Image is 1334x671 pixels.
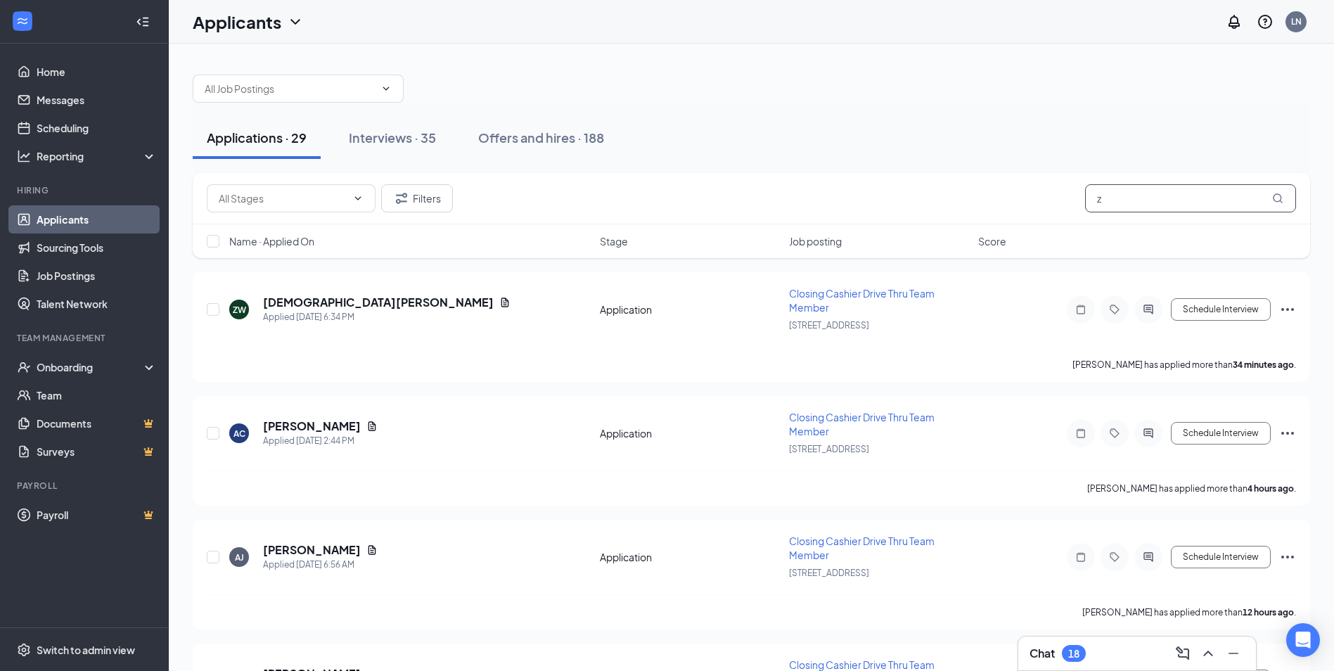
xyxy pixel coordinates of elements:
svg: Notifications [1226,13,1243,30]
p: [PERSON_NAME] has applied more than . [1082,606,1296,618]
b: 12 hours ago [1243,607,1294,618]
p: [PERSON_NAME] has applied more than . [1087,483,1296,494]
div: Applied [DATE] 6:34 PM [263,310,511,324]
span: Closing Cashier Drive Thru Team Member [789,535,935,561]
a: Home [37,58,157,86]
p: [PERSON_NAME] has applied more than . [1072,359,1296,371]
h5: [DEMOGRAPHIC_DATA][PERSON_NAME] [263,295,494,310]
svg: ComposeMessage [1174,645,1191,662]
svg: Tag [1106,304,1123,315]
span: Closing Cashier Drive Thru Team Member [789,287,935,314]
svg: WorkstreamLogo [15,14,30,28]
button: Schedule Interview [1171,546,1271,568]
a: Scheduling [37,114,157,142]
svg: Tag [1106,551,1123,563]
h3: Chat [1030,646,1055,661]
div: 18 [1068,648,1079,660]
h5: [PERSON_NAME] [263,418,361,434]
span: [STREET_ADDRESS] [789,320,869,331]
svg: ActiveChat [1140,551,1157,563]
div: Offers and hires · 188 [478,129,604,146]
h5: [PERSON_NAME] [263,542,361,558]
svg: ActiveChat [1140,304,1157,315]
svg: ActiveChat [1140,428,1157,439]
svg: Document [366,421,378,432]
button: Schedule Interview [1171,422,1271,445]
input: Search in applications [1085,184,1296,212]
div: AJ [235,551,244,563]
div: Payroll [17,480,154,492]
input: All Stages [219,191,347,206]
div: Applications · 29 [207,129,307,146]
svg: Ellipses [1279,301,1296,318]
svg: UserCheck [17,360,31,374]
svg: Analysis [17,149,31,163]
a: Messages [37,86,157,114]
div: Open Intercom Messenger [1286,623,1320,657]
svg: Minimize [1225,645,1242,662]
div: Application [600,302,781,317]
button: ChevronUp [1197,642,1219,665]
div: ZW [233,304,246,316]
svg: ChevronUp [1200,645,1217,662]
b: 4 hours ago [1248,483,1294,494]
div: Reporting [37,149,158,163]
svg: Tag [1106,428,1123,439]
svg: Document [499,297,511,308]
a: Talent Network [37,290,157,318]
span: Name · Applied On [229,234,314,248]
span: Closing Cashier Drive Thru Team Member [789,411,935,437]
div: Team Management [17,332,154,344]
svg: Ellipses [1279,549,1296,565]
span: Stage [600,234,628,248]
span: [STREET_ADDRESS] [789,444,869,454]
button: Minimize [1222,642,1245,665]
svg: Ellipses [1279,425,1296,442]
button: Schedule Interview [1171,298,1271,321]
svg: Filter [393,190,410,207]
div: Onboarding [37,360,145,374]
a: Sourcing Tools [37,234,157,262]
a: SurveysCrown [37,437,157,466]
svg: Note [1072,551,1089,563]
div: Application [600,550,781,564]
svg: Note [1072,428,1089,439]
svg: Document [366,544,378,556]
svg: Collapse [136,15,150,29]
div: Switch to admin view [37,643,135,657]
span: [STREET_ADDRESS] [789,568,869,578]
div: Applied [DATE] 6:56 AM [263,558,378,572]
svg: ChevronDown [352,193,364,204]
svg: ChevronDown [380,83,392,94]
div: Hiring [17,184,154,196]
b: 34 minutes ago [1233,359,1294,370]
a: Applicants [37,205,157,234]
h1: Applicants [193,10,281,34]
svg: ChevronDown [287,13,304,30]
div: Application [600,426,781,440]
div: Applied [DATE] 2:44 PM [263,434,378,448]
div: LN [1291,15,1302,27]
div: Interviews · 35 [349,129,436,146]
a: DocumentsCrown [37,409,157,437]
button: ComposeMessage [1172,642,1194,665]
a: Job Postings [37,262,157,290]
input: All Job Postings [205,81,375,96]
a: Team [37,381,157,409]
a: PayrollCrown [37,501,157,529]
svg: Note [1072,304,1089,315]
div: AC [233,428,245,440]
svg: Settings [17,643,31,657]
button: Filter Filters [381,184,453,212]
span: Job posting [789,234,842,248]
svg: QuestionInfo [1257,13,1274,30]
svg: MagnifyingGlass [1272,193,1283,204]
span: Score [978,234,1006,248]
